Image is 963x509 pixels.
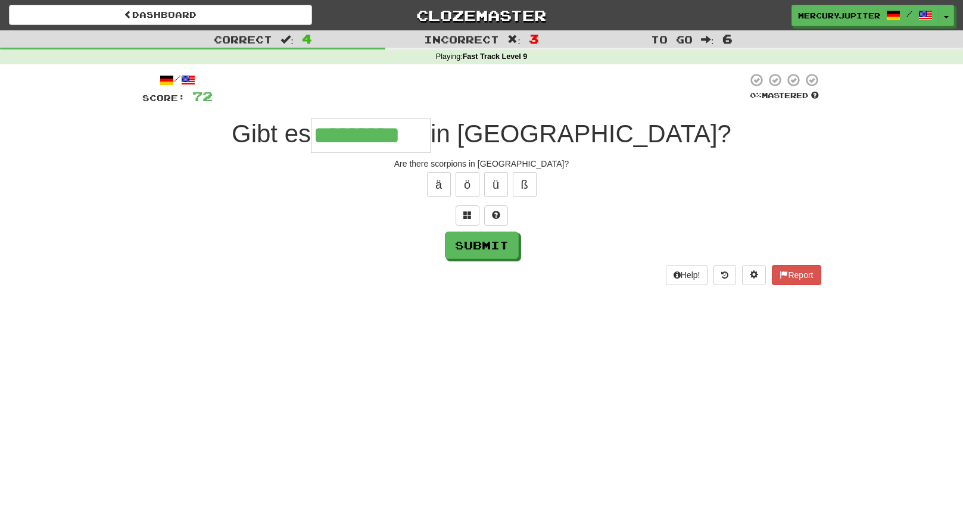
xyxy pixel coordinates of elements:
[9,5,312,25] a: Dashboard
[427,172,451,197] button: ä
[713,265,736,285] button: Round history (alt+y)
[142,93,185,103] span: Score:
[747,90,821,101] div: Mastered
[484,205,508,226] button: Single letter hint - you only get 1 per sentence and score half the points! alt+h
[424,33,499,45] span: Incorrect
[791,5,939,26] a: Mercuryjupiter /
[529,32,539,46] span: 3
[701,35,714,45] span: :
[302,32,312,46] span: 4
[772,265,821,285] button: Report
[330,5,633,26] a: Clozemaster
[456,205,479,226] button: Switch sentence to multiple choice alt+p
[192,89,213,104] span: 72
[906,10,912,18] span: /
[484,172,508,197] button: ü
[142,73,213,88] div: /
[214,33,272,45] span: Correct
[463,52,528,61] strong: Fast Track Level 9
[281,35,294,45] span: :
[722,32,733,46] span: 6
[445,232,519,259] button: Submit
[456,172,479,197] button: ö
[507,35,521,45] span: :
[513,172,537,197] button: ß
[750,90,762,100] span: 0 %
[666,265,708,285] button: Help!
[798,10,880,21] span: Mercuryjupiter
[232,120,311,148] span: Gibt es
[142,158,821,170] div: Are there scorpions in [GEOGRAPHIC_DATA]?
[431,120,731,148] span: in [GEOGRAPHIC_DATA]?
[651,33,693,45] span: To go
